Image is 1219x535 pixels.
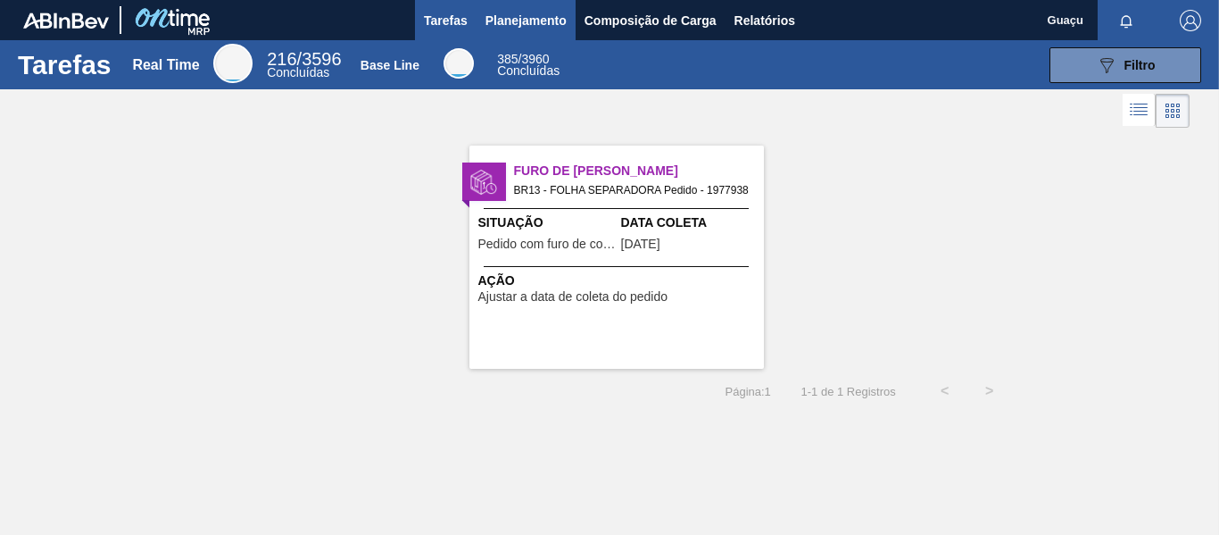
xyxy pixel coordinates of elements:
[497,54,560,77] div: Base Line
[726,385,771,398] span: Página : 1
[478,272,759,290] span: Ação
[514,180,750,200] span: BR13 - FOLHA SEPARADORA Pedido - 1977938
[361,58,419,72] div: Base Line
[1180,10,1201,31] img: Logout
[23,13,109,29] img: TNhmsLtSVTkK8tSr43FrP2fwEKptu5GPRR3wAAAABJRU5ErkJggg==
[621,213,759,232] span: Data Coleta
[798,385,896,398] span: 1 - 1 de 1 Registros
[1156,94,1190,128] div: Visão em Cards
[478,290,668,304] span: Ajustar a data de coleta do pedido
[132,57,199,73] div: Real Time
[734,10,795,31] span: Relatórios
[267,52,341,79] div: Real Time
[497,52,549,66] span: / 3960
[478,238,617,251] span: Pedido com furo de coleta
[514,162,764,180] span: Furo de Coleta
[18,54,112,75] h1: Tarefas
[267,65,329,79] span: Concluídas
[1123,94,1156,128] div: Visão em Lista
[424,10,468,31] span: Tarefas
[485,10,567,31] span: Planejamento
[470,169,497,196] img: status
[497,52,518,66] span: 385
[923,369,967,414] button: <
[1124,58,1156,72] span: Filtro
[444,48,474,79] div: Base Line
[967,369,1012,414] button: >
[1098,8,1155,33] button: Notificações
[621,238,660,251] span: 31/07/2025
[213,44,253,83] div: Real Time
[267,49,341,69] span: / 3596
[267,49,296,69] span: 216
[1049,47,1201,83] button: Filtro
[497,63,560,78] span: Concluídas
[585,10,717,31] span: Composição de Carga
[478,213,617,232] span: Situação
